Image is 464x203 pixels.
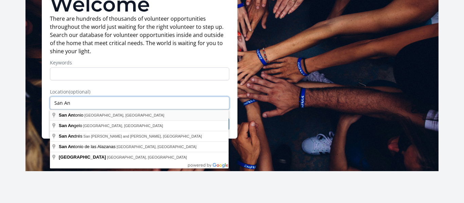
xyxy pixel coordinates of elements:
label: Location [50,88,229,95]
span: San An [59,123,74,128]
span: (optional) [69,88,90,95]
input: Enter a location [50,97,229,109]
label: Keywords [50,59,229,66]
span: [GEOGRAPHIC_DATA] [59,155,106,160]
span: [GEOGRAPHIC_DATA], [GEOGRAPHIC_DATA] [83,124,163,128]
span: tonio de las Alazanas [59,144,117,149]
span: San An [59,134,74,139]
span: [GEOGRAPHIC_DATA], [GEOGRAPHIC_DATA] [107,155,187,159]
span: tonio [59,113,85,118]
span: [GEOGRAPHIC_DATA], [GEOGRAPHIC_DATA] [117,145,196,149]
span: drés [59,134,84,139]
p: There are hundreds of thousands of volunteer opportunities throughout the world just waiting for ... [50,15,229,55]
span: San [PERSON_NAME] and [PERSON_NAME], [GEOGRAPHIC_DATA] [84,134,202,138]
span: San An [59,113,74,118]
span: gelo [59,123,83,128]
span: [GEOGRAPHIC_DATA], [GEOGRAPHIC_DATA] [85,113,164,117]
span: San An [59,144,74,149]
